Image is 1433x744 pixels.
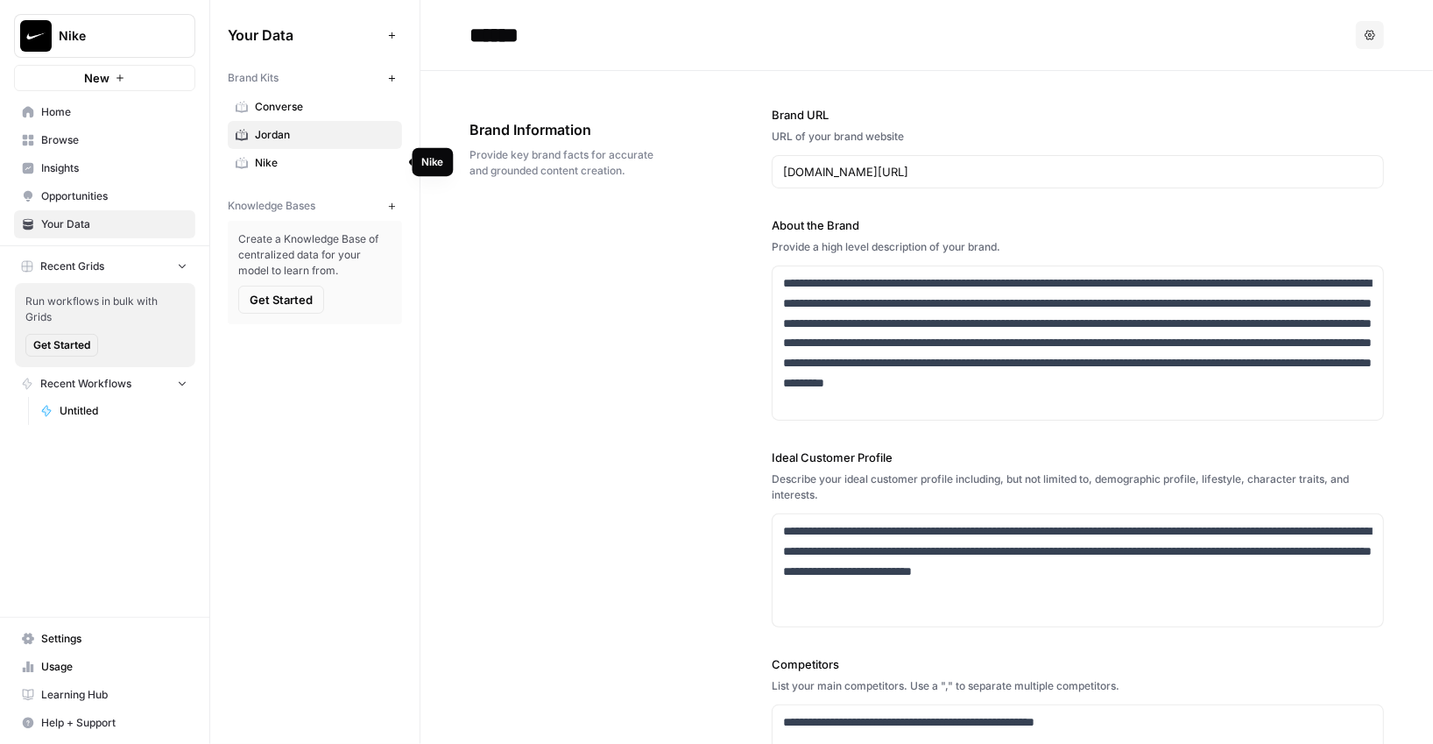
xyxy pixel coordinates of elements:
[14,210,195,238] a: Your Data
[41,104,187,120] span: Home
[255,155,394,171] span: Nike
[772,216,1384,234] label: About the Brand
[772,239,1384,255] div: Provide a high level description of your brand.
[228,121,402,149] a: Jordan
[250,291,313,308] span: Get Started
[228,25,381,46] span: Your Data
[59,27,165,45] span: Nike
[41,659,187,675] span: Usage
[255,99,394,115] span: Converse
[14,253,195,280] button: Recent Grids
[40,259,104,274] span: Recent Grids
[41,132,187,148] span: Browse
[14,653,195,681] a: Usage
[41,715,187,731] span: Help + Support
[32,397,195,425] a: Untitled
[41,687,187,703] span: Learning Hub
[14,371,195,397] button: Recent Workflows
[783,163,1373,181] input: www.sundaysoccer.com
[14,681,195,709] a: Learning Hub
[14,126,195,154] a: Browse
[20,20,52,52] img: Nike Logo
[469,147,674,179] span: Provide key brand facts for accurate and grounded content creation.
[14,709,195,737] button: Help + Support
[40,376,131,392] span: Recent Workflows
[238,286,324,314] button: Get Started
[41,188,187,204] span: Opportunities
[41,160,187,176] span: Insights
[25,294,185,325] span: Run workflows in bulk with Grids
[60,403,187,419] span: Untitled
[14,98,195,126] a: Home
[772,471,1384,503] div: Describe your ideal customer profile including, but not limited to, demographic profile, lifestyl...
[772,678,1384,694] div: List your main competitors. Use a "," to separate multiple competitors.
[469,119,674,140] span: Brand Information
[84,69,109,87] span: New
[255,127,394,143] span: Jordan
[772,655,1384,673] label: Competitors
[14,154,195,182] a: Insights
[25,334,98,357] button: Get Started
[228,149,402,177] a: Nike
[238,231,392,279] span: Create a Knowledge Base of centralized data for your model to learn from.
[41,631,187,647] span: Settings
[228,93,402,121] a: Converse
[228,198,315,214] span: Knowledge Bases
[14,14,195,58] button: Workspace: Nike
[14,182,195,210] a: Opportunities
[772,106,1384,124] label: Brand URL
[228,70,279,86] span: Brand Kits
[772,129,1384,145] div: URL of your brand website
[421,154,443,170] div: Nike
[33,337,90,353] span: Get Started
[772,449,1384,466] label: Ideal Customer Profile
[14,625,195,653] a: Settings
[14,65,195,91] button: New
[41,216,187,232] span: Your Data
